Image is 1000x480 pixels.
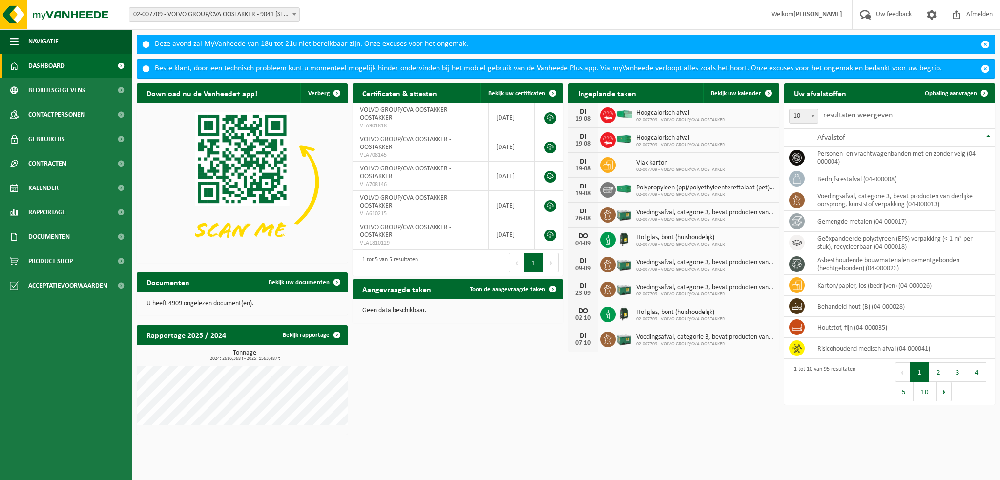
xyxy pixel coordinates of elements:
div: DI [573,158,593,166]
h2: Uw afvalstoffen [784,83,856,103]
button: 2 [929,362,948,382]
span: 02-007709 - VOLVO GROUP/CVA OOSTAKKER [636,316,725,322]
td: gemengde metalen (04-000017) [810,211,995,232]
div: 19-08 [573,116,593,123]
span: Rapportage [28,200,66,225]
span: Bekijk uw kalender [711,90,761,97]
span: 2024: 2616,368 t - 2025: 1563,487 t [142,356,348,361]
span: 02-007709 - VOLVO GROUP/CVA OOSTAKKER [636,142,725,148]
div: 19-08 [573,166,593,172]
img: HK-XP-30-GN-00 [616,110,632,119]
a: Bekijk uw certificaten [480,83,562,103]
button: Next [543,253,559,272]
label: resultaten weergeven [823,111,893,119]
span: 02-007709 - VOLVO GROUP/CVA OOSTAKKER [636,117,725,123]
div: Beste klant, door een technisch probleem kunt u momenteel mogelijk hinder ondervinden bij het mob... [155,60,976,78]
span: VLA708146 [360,181,481,188]
div: 04-09 [573,240,593,247]
span: 10 [790,109,818,123]
div: 09-09 [573,265,593,272]
span: 02-007709 - VOLVO GROUP/CVA OOSTAKKER [636,167,725,173]
span: 02-007709 - VOLVO GROUP/CVA OOSTAKKER [636,242,725,248]
span: Bekijk uw certificaten [488,90,545,97]
span: Voedingsafval, categorie 3, bevat producten van dierlijke oorsprong, kunststof v... [636,259,774,267]
td: [DATE] [489,132,535,162]
td: [DATE] [489,162,535,191]
img: HK-XC-40-GN-00 [616,135,632,144]
td: houtstof, fijn (04-000035) [810,317,995,338]
img: PB-LB-0680-HPE-GN-01 [616,255,632,272]
td: risicohoudend medisch afval (04-000041) [810,338,995,359]
span: Afvalstof [817,134,845,142]
span: Contactpersonen [28,103,85,127]
span: VLA610215 [360,210,481,218]
span: Hoogcalorisch afval [636,134,725,142]
span: VOLVO GROUP/CVA OOSTAKKER - OOSTAKKER [360,106,451,122]
img: PB-LB-0680-HPE-GN-01 [616,330,632,347]
span: VLA708145 [360,151,481,159]
span: Voedingsafval, categorie 3, bevat producten van dierlijke oorsprong, kunststof v... [636,284,774,292]
button: Previous [895,362,910,382]
td: bedrijfsrestafval (04-000008) [810,168,995,189]
h2: Download nu de Vanheede+ app! [137,83,267,103]
div: DO [573,232,593,240]
img: HK-XC-40-GN-00 [616,185,632,193]
div: Deze avond zal MyVanheede van 18u tot 21u niet bereikbaar zijn. Onze excuses voor het ongemak. [155,35,976,54]
span: Hol glas, bont (huishoudelijk) [636,234,725,242]
p: U heeft 4909 ongelezen document(en). [146,300,338,307]
span: Documenten [28,225,70,249]
div: DI [573,332,593,340]
td: voedingsafval, categorie 3, bevat producten van dierlijke oorsprong, kunststof verpakking (04-000... [810,189,995,211]
span: 02-007709 - VOLVO GROUP/CVA OOSTAKKER [636,267,774,272]
h2: Rapportage 2025 / 2024 [137,325,236,344]
div: DI [573,208,593,215]
span: 02-007709 - VOLVO GROUP/CVA OOSTAKKER [636,217,774,223]
div: 1 tot 10 van 95 resultaten [789,361,855,402]
span: VOLVO GROUP/CVA OOSTAKKER - OOSTAKKER [360,194,451,209]
button: 5 [895,382,914,401]
div: 23-09 [573,290,593,297]
span: 02-007709 - VOLVO GROUP/CVA OOSTAKKER - 9041 OOSTAKKER, SMALLEHEERWEG 31 [129,7,300,22]
div: 26-08 [573,215,593,222]
strong: [PERSON_NAME] [793,11,842,18]
span: Gebruikers [28,127,65,151]
h2: Certificaten & attesten [353,83,447,103]
span: 02-007709 - VOLVO GROUP/CVA OOSTAKKER [636,292,774,297]
span: Voedingsafval, categorie 3, bevat producten van dierlijke oorsprong, kunststof v... [636,334,774,341]
div: DI [573,282,593,290]
span: Product Shop [28,249,73,273]
button: 4 [967,362,986,382]
td: behandeld hout (B) (04-000028) [810,296,995,317]
span: 02-007709 - VOLVO GROUP/CVA OOSTAKKER [636,341,774,347]
span: Acceptatievoorwaarden [28,273,107,298]
button: Verberg [300,83,347,103]
img: CR-HR-1C-1000-PES-01 [616,305,632,322]
span: VOLVO GROUP/CVA OOSTAKKER - OOSTAKKER [360,136,451,151]
button: Previous [509,253,524,272]
td: [DATE] [489,103,535,132]
span: Ophaling aanvragen [925,90,977,97]
span: VLA1810129 [360,239,481,247]
span: VOLVO GROUP/CVA OOSTAKKER - OOSTAKKER [360,224,451,239]
button: 10 [914,382,937,401]
h2: Ingeplande taken [568,83,646,103]
h2: Documenten [137,272,199,292]
span: Bedrijfsgegevens [28,78,85,103]
span: Verberg [308,90,330,97]
a: Bekijk uw documenten [261,272,347,292]
td: [DATE] [489,191,535,220]
span: 10 [789,109,818,124]
span: Hoogcalorisch afval [636,109,725,117]
img: Download de VHEPlus App [137,103,348,261]
button: 3 [948,362,967,382]
div: 19-08 [573,141,593,147]
span: 02-007709 - VOLVO GROUP/CVA OOSTAKKER [636,192,774,198]
div: 02-10 [573,315,593,322]
div: 1 tot 5 van 5 resultaten [357,252,418,273]
span: Kalender [28,176,59,200]
h3: Tonnage [142,350,348,361]
div: DO [573,307,593,315]
span: Contracten [28,151,66,176]
span: Bekijk uw documenten [269,279,330,286]
td: karton/papier, los (bedrijven) (04-000026) [810,275,995,296]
